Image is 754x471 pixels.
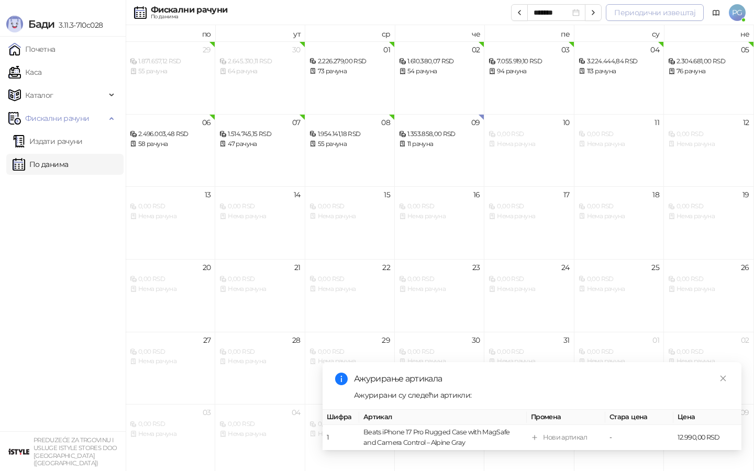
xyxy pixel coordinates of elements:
[606,4,704,21] button: Периодични извештај
[719,375,727,382] span: close
[579,66,659,76] div: 113 рачуна
[34,436,117,467] small: PREDUZEĆE ZA TRGOVINU I USLUGE ISTYLE STORES DOO [GEOGRAPHIC_DATA] ([GEOGRAPHIC_DATA])
[305,41,395,114] td: 2025-10-01
[305,259,395,332] td: 2025-10-22
[579,356,659,366] div: Нема рачуна
[151,6,227,14] div: Фискални рачуни
[399,211,480,221] div: Нема рачуна
[219,274,300,284] div: 0,00 RSD
[579,139,659,149] div: Нема рачуна
[484,25,574,41] th: пе
[399,139,480,149] div: 11 рачуна
[305,25,395,41] th: ср
[579,347,659,357] div: 0,00 RSD
[484,186,574,259] td: 2025-10-17
[54,20,103,30] span: 3.11.3-710c028
[215,25,305,41] th: ут
[202,119,211,126] div: 06
[126,332,215,405] td: 2025-10-27
[561,46,570,53] div: 03
[395,332,484,405] td: 2025-10-30
[740,409,749,416] div: 09
[126,41,215,114] td: 2025-09-29
[309,429,390,439] div: Нема рачуна
[471,119,480,126] div: 09
[382,264,390,271] div: 22
[203,337,211,344] div: 27
[305,332,395,405] td: 2025-10-29
[484,259,574,332] td: 2025-10-24
[472,337,480,344] div: 30
[6,16,23,32] img: Logo
[382,337,390,344] div: 29
[574,332,664,405] td: 2025-11-01
[651,264,659,271] div: 25
[354,389,729,401] div: Ажурирани су следећи артикли:
[579,57,659,66] div: 3.224.444,84 RSD
[292,409,301,416] div: 04
[489,347,569,357] div: 0,00 RSD
[484,41,574,114] td: 2025-10-03
[489,139,569,149] div: Нема рачуна
[130,284,210,294] div: Нема рачуна
[130,347,210,357] div: 0,00 RSD
[395,259,484,332] td: 2025-10-23
[664,41,753,114] td: 2025-10-05
[203,264,211,271] div: 20
[673,425,741,451] td: 12.990,00 RSD
[359,410,527,425] th: Артикал
[472,46,480,53] div: 02
[742,191,749,198] div: 19
[484,114,574,187] td: 2025-10-10
[489,129,569,139] div: 0,00 RSD
[527,410,605,425] th: Промена
[294,191,301,198] div: 14
[215,41,305,114] td: 2025-09-30
[489,274,569,284] div: 0,00 RSD
[668,356,749,366] div: Нема рачуна
[708,4,725,21] a: Документација
[399,347,480,357] div: 0,00 RSD
[579,274,659,284] div: 0,00 RSD
[668,284,749,294] div: Нема рачуна
[605,425,673,451] td: -
[489,201,569,211] div: 0,00 RSD
[563,337,570,344] div: 31
[219,57,300,66] div: 2.645.310,11 RSD
[130,129,210,139] div: 2.496.003,48 RSD
[130,274,210,284] div: 0,00 RSD
[309,419,390,429] div: 0,00 RSD
[489,211,569,221] div: Нема рачуна
[219,284,300,294] div: Нема рачуна
[28,18,54,30] span: Бади
[650,46,659,53] div: 04
[219,211,300,221] div: Нема рачуна
[741,337,749,344] div: 02
[563,191,570,198] div: 17
[381,119,390,126] div: 08
[484,332,574,405] td: 2025-10-31
[664,25,753,41] th: не
[574,114,664,187] td: 2025-10-11
[741,264,749,271] div: 26
[729,4,746,21] span: PG
[489,66,569,76] div: 94 рачуна
[383,46,390,53] div: 01
[323,410,359,425] th: Шифра
[219,347,300,357] div: 0,00 RSD
[668,211,749,221] div: Нема рачуна
[130,429,210,439] div: Нема рачуна
[126,25,215,41] th: по
[664,332,753,405] td: 2025-11-02
[664,186,753,259] td: 2025-10-19
[13,154,68,175] a: По данима
[294,264,301,271] div: 21
[399,284,480,294] div: Нема рачуна
[399,57,480,66] div: 1.610.380,07 RSD
[399,201,480,211] div: 0,00 RSD
[309,57,390,66] div: 2.226.279,00 RSD
[395,25,484,41] th: че
[489,57,569,66] div: 7.055.919,10 RSD
[395,114,484,187] td: 2025-10-09
[219,356,300,366] div: Нема рачуна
